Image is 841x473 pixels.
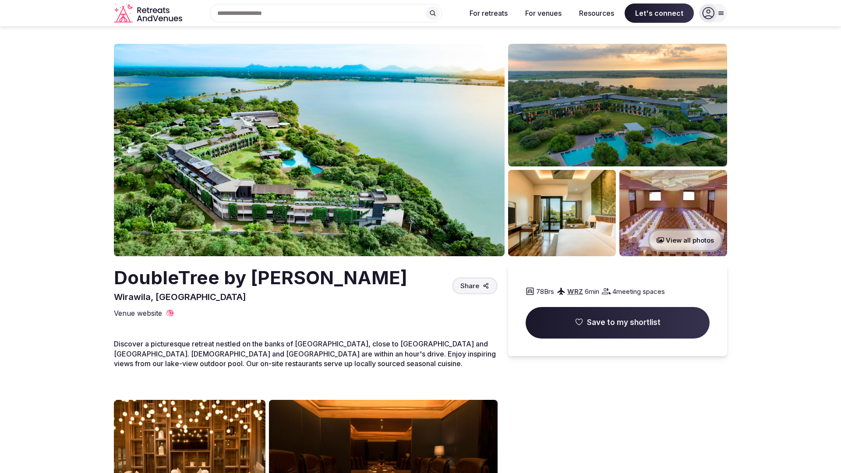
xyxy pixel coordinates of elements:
[460,281,479,290] span: Share
[572,4,621,23] button: Resources
[114,4,184,23] svg: Retreats and Venues company logo
[508,44,727,166] img: Venue gallery photo
[612,287,665,296] span: 4 meeting spaces
[518,4,569,23] button: For venues
[114,339,496,368] span: Discover a picturesque retreat nestled on the banks of [GEOGRAPHIC_DATA], close to [GEOGRAPHIC_DA...
[587,318,661,328] span: Save to my shortlist
[648,229,723,252] button: View all photos
[567,287,583,296] a: WRZ
[452,277,498,294] button: Share
[114,265,407,291] h2: DoubleTree by [PERSON_NAME]
[508,170,616,256] img: Venue gallery photo
[114,308,162,318] span: Venue website
[114,4,184,23] a: Visit the homepage
[463,4,515,23] button: For retreats
[536,287,554,296] span: 78 Brs
[114,44,505,256] img: Venue cover photo
[619,170,727,256] img: Venue gallery photo
[114,292,246,302] span: Wirawila, [GEOGRAPHIC_DATA]
[585,287,599,296] span: 6 min
[114,308,174,318] a: Venue website
[625,4,694,23] span: Let's connect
